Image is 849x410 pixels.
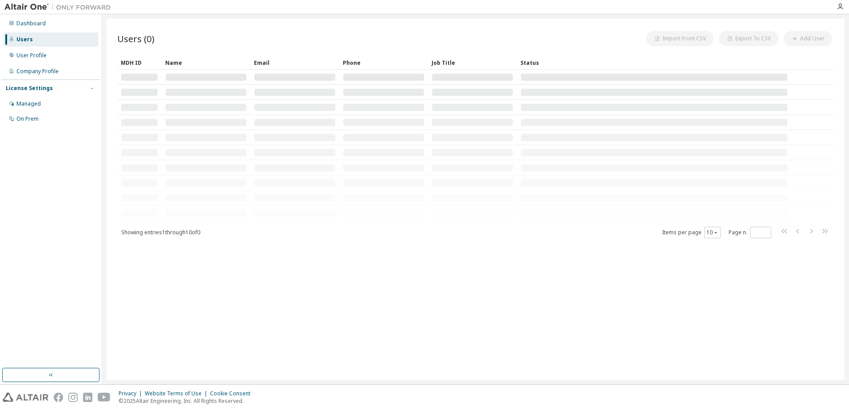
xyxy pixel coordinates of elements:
div: Phone [343,55,424,70]
div: Company Profile [16,68,59,75]
img: instagram.svg [68,393,78,402]
img: linkedin.svg [83,393,92,402]
img: facebook.svg [54,393,63,402]
div: User Profile [16,52,47,59]
span: Page n. [729,227,771,238]
button: 10 [706,229,718,236]
button: Add User [784,31,832,46]
span: Users (0) [117,32,155,45]
div: MDH ID [121,55,158,70]
div: Users [16,36,33,43]
img: altair_logo.svg [3,393,48,402]
div: Status [520,55,788,70]
div: Email [254,55,336,70]
span: Items per page [662,227,721,238]
div: Job Title [432,55,513,70]
div: Cookie Consent [210,390,256,397]
button: Import From CSV [646,31,714,46]
div: Managed [16,100,41,107]
p: © 2025 Altair Engineering, Inc. All Rights Reserved. [119,397,256,405]
div: Privacy [119,390,145,397]
img: youtube.svg [98,393,111,402]
div: Website Terms of Use [145,390,210,397]
div: Dashboard [16,20,46,27]
button: Export To CSV [719,31,778,46]
img: Altair One [4,3,115,12]
div: Name [165,55,247,70]
div: License Settings [6,85,53,92]
div: On Prem [16,115,39,122]
span: Showing entries 1 through 10 of 0 [121,229,200,236]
